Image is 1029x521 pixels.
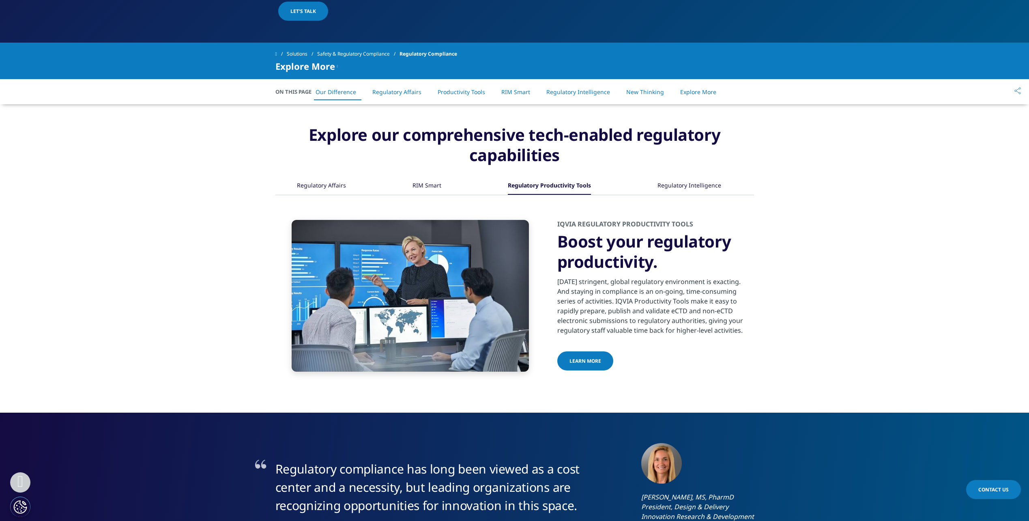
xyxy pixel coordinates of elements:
[569,357,601,364] span: Learn more
[626,88,664,96] a: New Thinking
[438,88,485,96] a: Productivity Tools
[275,460,583,515] p: Regulatory compliance has long been viewed as a cost center and a necessity, but leading organiza...
[657,177,721,195] div: Regulatory Intelligence
[275,125,754,177] h3: Explore our comprehensive tech-enabled regulatory capabilities
[290,8,316,15] span: Let's talk
[412,177,441,195] div: RIM Smart
[297,177,346,195] div: Regulatory Affairs
[255,460,268,470] img: quotes.png
[372,88,421,96] a: Regulatory Affairs
[317,47,400,61] a: Safety & Regulatory Compliance
[400,47,457,61] span: Regulatory Compliance
[296,177,346,195] button: Regulatory Affairs
[507,177,591,195] button: Regulatory Productivity Tools
[275,88,320,96] span: On This Page
[546,88,610,96] a: Regulatory Intelligence
[287,47,317,61] a: Solutions
[508,177,591,195] div: Regulatory Productivity Tools
[557,351,613,370] a: Learn more
[278,2,328,21] a: Let's talk
[557,272,754,335] div: [DATE] stringent, global regulatory environment is exacting. And staying in compliance is an on-g...
[275,61,335,71] span: Explore More
[411,177,441,195] button: RIM Smart
[656,177,721,195] button: Regulatory Intelligence
[680,88,716,96] a: Explore More
[10,497,30,517] button: Cookies Settings
[557,220,754,231] h2: IQVIA REGULATORY PRODUCTIVITY TOOLS
[978,486,1009,493] span: Contact Us
[641,443,682,484] img: Cynthia Verst
[316,88,356,96] a: Our Difference
[557,231,754,272] h3: Boost your regulatory productivity.
[966,480,1021,499] a: Contact Us
[501,88,530,96] a: RIM Smart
